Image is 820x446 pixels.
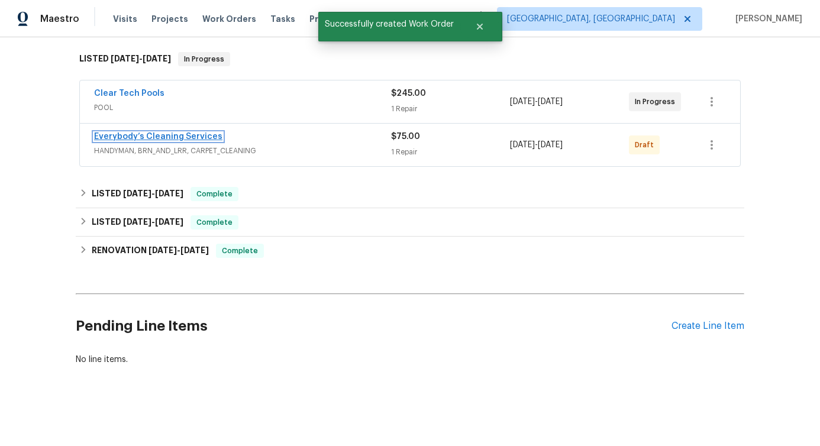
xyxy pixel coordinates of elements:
span: Successfully created Work Order [318,12,460,37]
a: Clear Tech Pools [94,89,164,98]
h6: LISTED [92,215,183,230]
span: Complete [192,216,237,228]
span: Complete [192,188,237,200]
span: [DATE] [143,54,171,63]
div: RENOVATION [DATE]-[DATE]Complete [76,237,744,265]
span: [DATE] [510,141,535,149]
span: - [123,218,183,226]
div: LISTED [DATE]-[DATE]Complete [76,208,744,237]
span: [DATE] [538,141,563,149]
span: [PERSON_NAME] [731,13,802,25]
div: LISTED [DATE]-[DATE]In Progress [76,40,744,78]
span: - [148,246,209,254]
div: 1 Repair [391,146,510,158]
span: Visits [113,13,137,25]
h6: RENOVATION [92,244,209,258]
h6: LISTED [79,52,171,66]
span: $75.00 [391,132,420,141]
div: 1 Repair [391,103,510,115]
span: In Progress [635,96,680,108]
span: Properties [309,13,356,25]
div: Create Line Item [672,321,744,332]
span: POOL [94,102,391,114]
button: Close [460,15,499,38]
span: - [510,139,563,151]
span: Maestro [40,13,79,25]
span: [DATE] [155,189,183,198]
span: [DATE] [111,54,139,63]
div: No line items. [76,354,744,366]
span: [DATE] [155,218,183,226]
span: - [123,189,183,198]
span: [DATE] [123,218,151,226]
h6: LISTED [92,187,183,201]
div: LISTED [DATE]-[DATE]Complete [76,180,744,208]
span: [DATE] [538,98,563,106]
span: Complete [217,245,263,257]
span: - [111,54,171,63]
span: [DATE] [123,189,151,198]
span: - [510,96,563,108]
span: [DATE] [180,246,209,254]
span: $245.00 [391,89,426,98]
span: Projects [151,13,188,25]
span: Draft [635,139,658,151]
span: Tasks [270,15,295,23]
span: In Progress [179,53,229,65]
h2: Pending Line Items [76,299,672,354]
span: [DATE] [148,246,177,254]
span: Work Orders [202,13,256,25]
span: [GEOGRAPHIC_DATA], [GEOGRAPHIC_DATA] [507,13,675,25]
span: HANDYMAN, BRN_AND_LRR, CARPET_CLEANING [94,145,391,157]
a: Everybody’s Cleaning Services [94,132,222,141]
span: [DATE] [510,98,535,106]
